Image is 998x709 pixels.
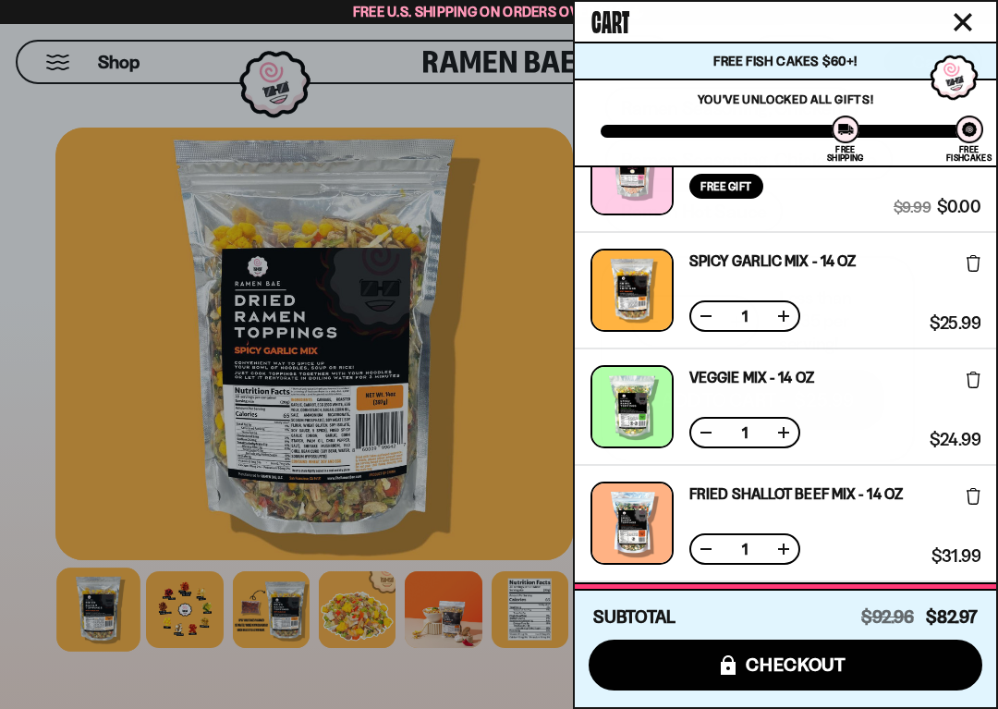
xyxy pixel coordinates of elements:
[589,640,982,691] button: checkout
[593,608,675,627] h4: Subtotal
[746,654,846,675] span: checkout
[689,174,763,199] div: Free Gift
[601,92,970,106] p: You've unlocked all gifts!
[937,199,980,215] span: $0.00
[827,145,863,162] div: Free Shipping
[730,425,760,440] span: 1
[591,1,629,38] span: Cart
[926,606,978,628] span: $82.97
[689,253,856,268] a: Spicy Garlic Mix - 14 oz
[689,486,903,501] a: Fried Shallot Beef Mix - 14 OZ
[861,606,914,628] span: $92.96
[949,8,977,36] button: Close cart
[713,53,857,69] span: Free Fish Cakes $60+!
[353,3,646,20] span: Free U.S. Shipping on Orders over $40 🍜
[931,548,980,565] span: $31.99
[930,315,980,332] span: $25.99
[930,432,980,448] span: $24.99
[689,370,814,385] a: Veggie Mix - 14 OZ
[730,542,760,556] span: 1
[946,145,992,162] div: Free Fishcakes
[730,309,760,324] span: 1
[894,199,931,215] span: $9.99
